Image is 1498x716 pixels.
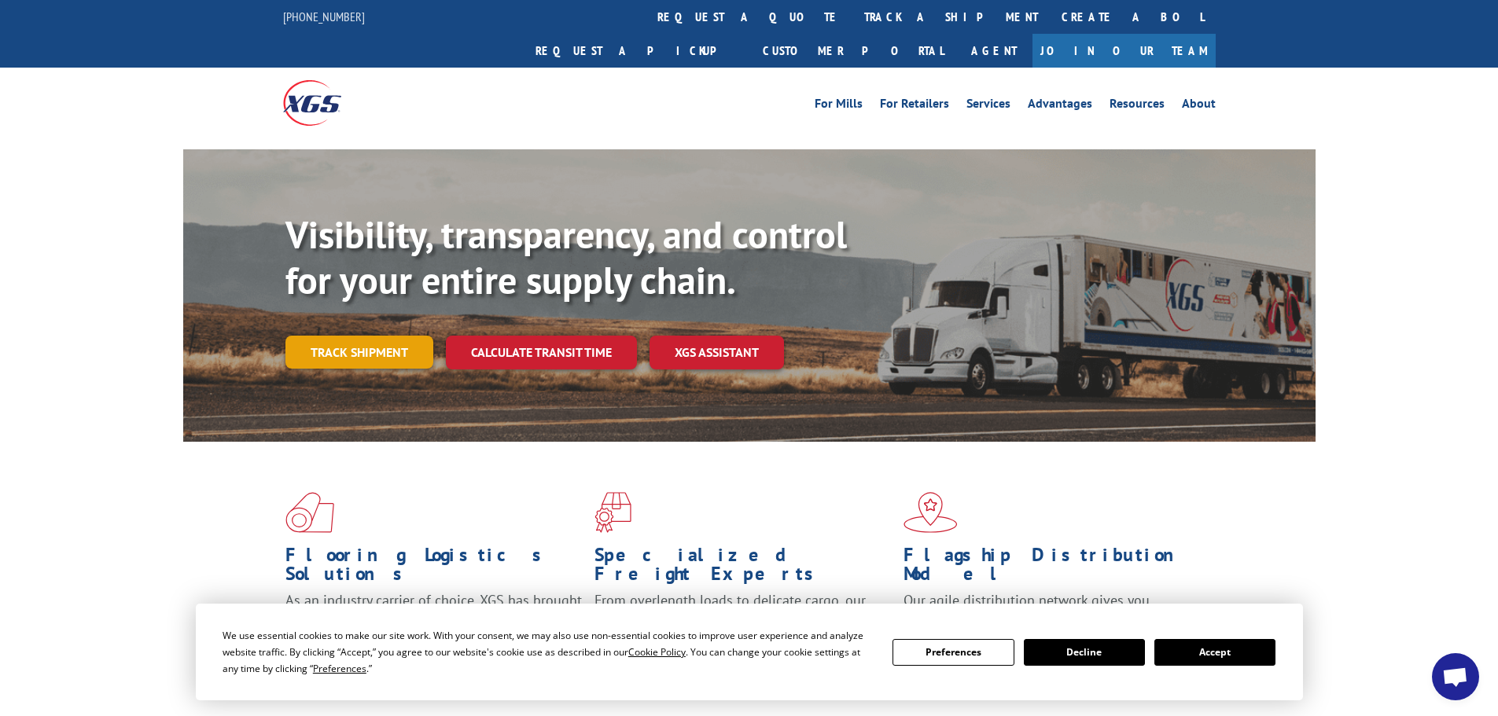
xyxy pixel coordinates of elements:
h1: Specialized Freight Experts [594,545,892,591]
a: Join Our Team [1032,34,1216,68]
a: [PHONE_NUMBER] [283,9,365,24]
span: As an industry carrier of choice, XGS has brought innovation and dedication to flooring logistics... [285,591,582,647]
img: xgs-icon-flagship-distribution-model-red [904,492,958,533]
div: We use essential cookies to make our site work. With your consent, we may also use non-essential ... [223,627,874,677]
h1: Flagship Distribution Model [904,545,1201,591]
div: Cookie Consent Prompt [196,604,1303,700]
a: Resources [1110,97,1165,115]
div: Open chat [1432,653,1479,700]
button: Preferences [893,639,1014,666]
a: Request a pickup [524,34,751,68]
a: Customer Portal [751,34,955,68]
button: Accept [1154,639,1275,666]
a: XGS ASSISTANT [650,336,784,369]
span: Our agile distribution network gives you nationwide inventory management on demand. [904,591,1193,628]
a: Track shipment [285,336,433,369]
h1: Flooring Logistics Solutions [285,545,583,591]
img: xgs-icon-focused-on-flooring-red [594,492,631,533]
a: For Retailers [880,97,949,115]
button: Decline [1024,639,1145,666]
a: About [1182,97,1216,115]
a: Advantages [1028,97,1092,115]
span: Preferences [313,662,366,675]
b: Visibility, transparency, and control for your entire supply chain. [285,210,847,304]
span: Cookie Policy [628,645,686,659]
a: Calculate transit time [446,336,637,369]
img: xgs-icon-total-supply-chain-intelligence-red [285,492,334,533]
p: From overlength loads to delicate cargo, our experienced staff knows the best way to move your fr... [594,591,892,661]
a: Agent [955,34,1032,68]
a: For Mills [815,97,863,115]
a: Services [966,97,1010,115]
